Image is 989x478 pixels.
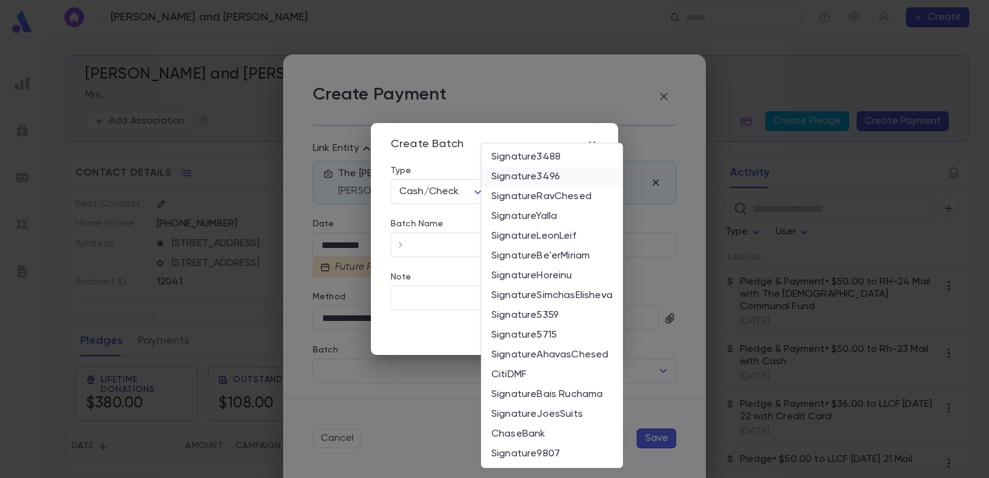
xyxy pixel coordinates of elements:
span: SignatureBe'erMiriam [491,250,613,262]
span: SignatureRavChesed [491,190,613,203]
span: Signature5715 [491,329,613,341]
span: ChaseBank [491,428,613,440]
span: SignatureYalla [491,210,613,223]
span: SignatureAhavasChesed [491,349,613,361]
span: Signature3488 [491,151,613,163]
span: SignatureHoreinu [491,270,613,282]
span: SignatureLeonLeif [491,230,613,242]
span: Signature5359 [491,309,613,322]
span: SignatureJoesSuits [491,408,613,420]
span: CitiDMF [491,369,613,381]
span: Signature9807 [491,448,613,460]
span: SignatureSimchasElisheva [491,289,613,302]
span: SignatureBais Ruchama [491,388,613,401]
span: Signature3496 [491,171,613,183]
